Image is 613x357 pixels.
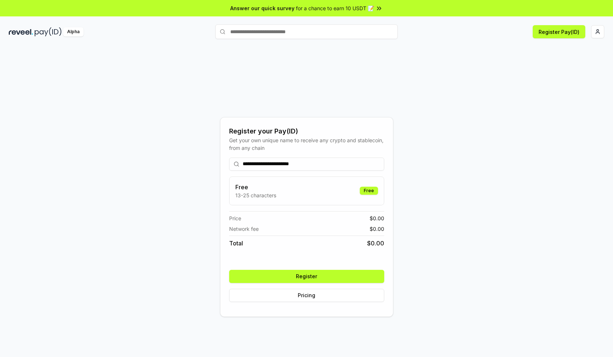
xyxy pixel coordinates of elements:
span: Network fee [229,225,259,233]
span: $ 0.00 [367,239,384,248]
span: Answer our quick survey [230,4,294,12]
span: $ 0.00 [370,214,384,222]
h3: Free [235,183,276,191]
div: Free [360,187,378,195]
button: Register [229,270,384,283]
span: $ 0.00 [370,225,384,233]
div: Get your own unique name to receive any crypto and stablecoin, from any chain [229,136,384,152]
p: 13-25 characters [235,191,276,199]
img: reveel_dark [9,27,33,36]
button: Register Pay(ID) [533,25,585,38]
span: for a chance to earn 10 USDT 📝 [296,4,374,12]
div: Alpha [63,27,84,36]
img: pay_id [35,27,62,36]
div: Register your Pay(ID) [229,126,384,136]
span: Price [229,214,241,222]
button: Pricing [229,289,384,302]
span: Total [229,239,243,248]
